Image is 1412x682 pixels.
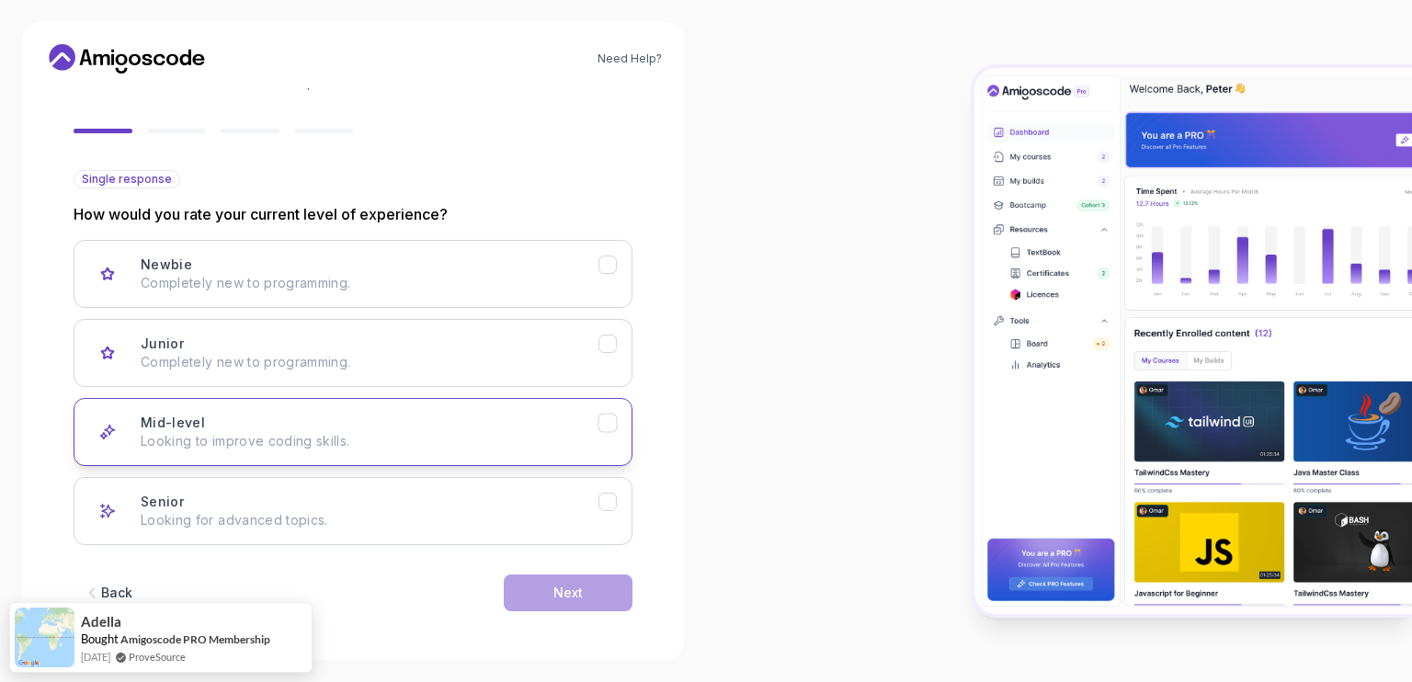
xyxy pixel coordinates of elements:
[974,68,1412,614] img: Amigoscode Dashboard
[141,274,598,292] p: Completely new to programming.
[74,319,632,387] button: Junior
[141,335,184,353] h3: Junior
[74,398,632,466] button: Mid-level
[101,584,132,602] div: Back
[141,414,205,432] h3: Mid-level
[141,256,192,274] h3: Newbie
[120,631,270,647] a: Amigoscode PRO Membership
[74,477,632,545] button: Senior
[129,649,186,665] a: ProveSource
[74,203,632,225] p: How would you rate your current level of experience?
[553,584,583,602] div: Next
[74,240,632,308] button: Newbie
[81,631,119,646] span: Bought
[81,614,121,630] span: Adella
[598,51,662,66] a: Need Help?
[44,44,210,74] a: Home link
[141,511,598,529] p: Looking for advanced topics.
[81,649,110,665] span: [DATE]
[15,608,74,667] img: provesource social proof notification image
[504,574,632,611] button: Next
[74,574,142,611] button: Back
[141,493,184,511] h3: Senior
[82,172,172,187] span: Single response
[141,432,598,450] p: Looking to improve coding skills.
[141,353,598,371] p: Completely new to programming.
